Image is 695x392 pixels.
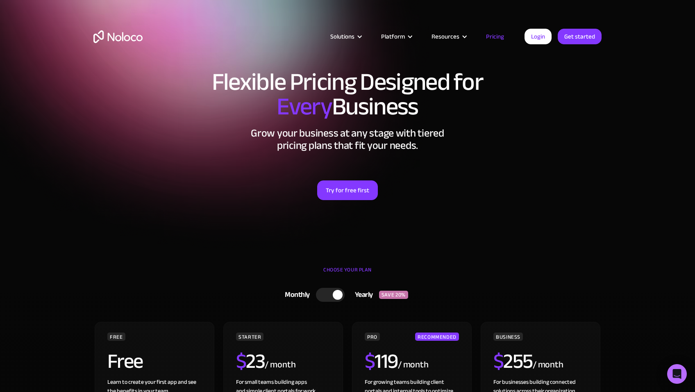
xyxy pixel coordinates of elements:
a: Get started [558,29,602,44]
span: Every [277,84,332,130]
div: / month [533,358,563,371]
h1: Flexible Pricing Designed for Business [93,70,602,119]
div: Platform [371,31,421,42]
div: BUSINESS [493,333,523,341]
div: Open Intercom Messenger [667,364,687,384]
div: Resources [432,31,459,42]
div: Platform [381,31,405,42]
h2: 119 [365,351,398,371]
span: $ [236,342,246,381]
div: RECOMMENDED [415,333,459,341]
div: Solutions [320,31,371,42]
div: STARTER [236,333,263,341]
a: Try for free first [317,180,378,200]
a: home [93,30,143,43]
div: / month [398,358,429,371]
div: Resources [421,31,476,42]
h2: Free [107,351,143,371]
div: Monthly [275,289,316,301]
div: PRO [365,333,380,341]
div: Yearly [345,289,379,301]
div: Solutions [330,31,354,42]
span: $ [493,342,504,381]
a: Login [525,29,552,44]
span: $ [365,342,375,381]
div: SAVE 20% [379,291,408,299]
h2: 23 [236,351,265,371]
h2: 255 [493,351,533,371]
h2: Grow your business at any stage with tiered pricing plans that fit your needs. [93,127,602,152]
div: FREE [107,333,125,341]
a: Pricing [476,31,514,42]
div: / month [265,358,295,371]
div: CHOOSE YOUR PLAN [93,264,602,284]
